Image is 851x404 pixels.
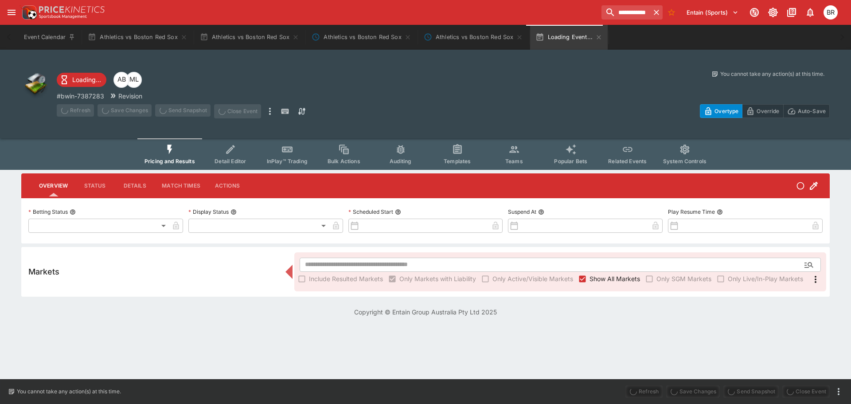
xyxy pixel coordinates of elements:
[608,158,647,165] span: Related Events
[39,15,87,19] img: Sportsbook Management
[57,91,104,101] p: Copy To Clipboard
[28,208,68,216] p: Betting Status
[601,5,650,20] input: search
[267,158,308,165] span: InPlay™ Trading
[492,274,573,283] span: Only Active/Visible Markets
[118,91,142,101] p: Revision
[681,5,744,20] button: Select Tenant
[810,274,821,285] svg: More
[700,104,830,118] div: Start From
[72,75,101,84] p: Loading...
[663,158,707,165] span: System Controls
[728,274,803,283] span: Only Live/In-Play Markets
[765,4,781,20] button: Toggle light/dark mode
[195,25,305,50] button: Athletics vs Boston Red Sox
[82,25,193,50] button: Athletics vs Boston Red Sox
[309,274,383,283] span: Include Resulted Markets
[39,6,105,13] img: PriceKinetics
[717,209,723,215] button: Play Resume Time
[538,209,544,215] button: Suspend At
[70,209,76,215] button: Betting Status
[265,104,275,118] button: more
[589,274,640,283] span: Show All Markets
[20,4,37,21] img: PriceKinetics Logo
[505,158,523,165] span: Teams
[155,175,207,196] button: Match Times
[554,158,587,165] span: Popular Bets
[4,4,20,20] button: open drawer
[137,138,714,170] div: Event type filters
[399,274,476,283] span: Only Markets with Liability
[757,106,779,116] p: Override
[32,175,75,196] button: Overview
[144,158,195,165] span: Pricing and Results
[348,208,393,216] p: Scheduled Start
[115,175,155,196] button: Details
[113,72,129,88] div: Alex Bothe
[833,386,844,397] button: more
[656,274,711,283] span: Only SGM Markets
[21,70,50,98] img: other.png
[783,104,830,118] button: Auto-Save
[668,208,715,216] p: Play Resume Time
[188,208,229,216] p: Display Status
[126,72,142,88] div: Micheal Lee
[418,25,529,50] button: Athletics vs Boston Red Sox
[444,158,471,165] span: Templates
[508,208,536,216] p: Suspend At
[530,25,608,50] button: Loading Event...
[306,25,417,50] button: Athletics vs Boston Red Sox
[821,3,840,22] button: Ben Raymond
[714,106,738,116] p: Overtype
[395,209,401,215] button: Scheduled Start
[230,209,237,215] button: Display Status
[798,106,826,116] p: Auto-Save
[19,25,81,50] button: Event Calendar
[801,257,817,273] button: Open
[207,175,247,196] button: Actions
[28,267,59,277] h5: Markets
[390,158,411,165] span: Auditing
[824,5,838,20] div: Ben Raymond
[664,5,679,20] button: No Bookmarks
[17,388,121,396] p: You cannot take any action(s) at this time.
[784,4,800,20] button: Documentation
[215,158,246,165] span: Detail Editor
[75,175,115,196] button: Status
[720,70,824,78] p: You cannot take any action(s) at this time.
[742,104,783,118] button: Override
[700,104,742,118] button: Overtype
[746,4,762,20] button: Connected to PK
[802,4,818,20] button: Notifications
[328,158,360,165] span: Bulk Actions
